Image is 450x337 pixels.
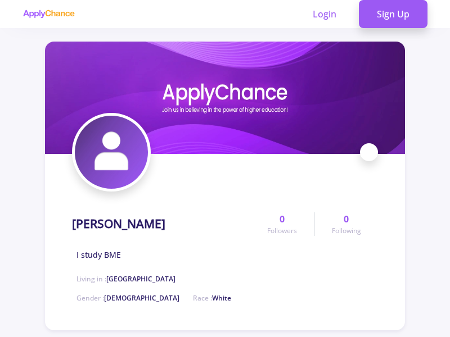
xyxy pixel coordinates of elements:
span: Followers [267,226,297,236]
span: White [212,293,231,303]
img: applychance logo text only [22,10,75,19]
span: [GEOGRAPHIC_DATA] [106,274,175,284]
a: 0Followers [250,212,314,236]
img: FATEMEH RAHIMIcover image [45,42,405,154]
span: 0 [344,212,349,226]
span: I study BME [76,249,121,261]
span: Race : [193,293,231,303]
span: 0 [280,212,285,226]
span: Following [332,226,361,236]
a: 0Following [314,212,378,236]
span: Gender : [76,293,179,303]
h1: [PERSON_NAME] [72,217,165,231]
span: Living in : [76,274,175,284]
img: FATEMEH RAHIMIavatar [75,116,148,189]
span: [DEMOGRAPHIC_DATA] [104,293,179,303]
